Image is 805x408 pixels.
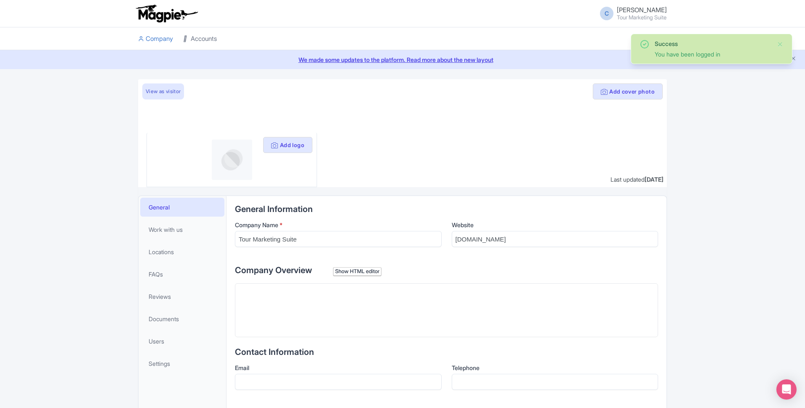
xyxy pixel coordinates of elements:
span: Website [452,221,474,228]
a: Users [140,332,224,351]
a: Documents [140,309,224,328]
small: Tour Marketing Suite [617,15,667,20]
span: Settings [149,359,170,368]
span: Telephone [452,364,480,371]
a: FAQs [140,265,224,284]
a: We made some updates to the platform. Read more about the new layout [5,55,800,64]
span: Locations [149,247,174,256]
div: You have been logged in [655,50,770,59]
button: Add logo [263,137,312,153]
a: Locations [140,242,224,261]
a: Settings [140,354,224,373]
a: Reviews [140,287,224,306]
span: [DATE] [645,176,664,183]
img: logo-ab69f6fb50320c5b225c76a69d11143b.png [134,4,199,23]
div: Success [655,39,770,48]
span: Email [235,364,249,371]
button: Close announcement [790,54,797,64]
div: Open Intercom Messenger [776,379,797,400]
h2: Contact Information [235,347,658,357]
a: C [PERSON_NAME] Tour Marketing Suite [595,7,667,20]
span: General [149,203,170,212]
span: Company Name [235,221,278,228]
a: View as visitor [142,83,184,99]
div: Last updated [610,175,664,184]
a: Company [138,27,173,51]
a: General [140,198,224,217]
span: Users [149,337,164,346]
span: Reviews [149,292,171,301]
span: Company Overview [235,265,312,275]
img: profile-logo-d1a8e230fb1b8f12adc913e4f4d7365c.png [212,140,252,180]
button: Close [777,39,784,49]
div: Show HTML editor [333,267,381,276]
a: Accounts [183,27,217,51]
h2: General Information [235,204,658,214]
a: Work with us [140,220,224,239]
span: FAQs [149,270,163,279]
span: C [600,7,613,20]
span: [PERSON_NAME] [617,6,667,14]
button: Add cover photo [593,83,663,99]
span: Work with us [149,225,183,234]
span: Documents [149,314,179,323]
